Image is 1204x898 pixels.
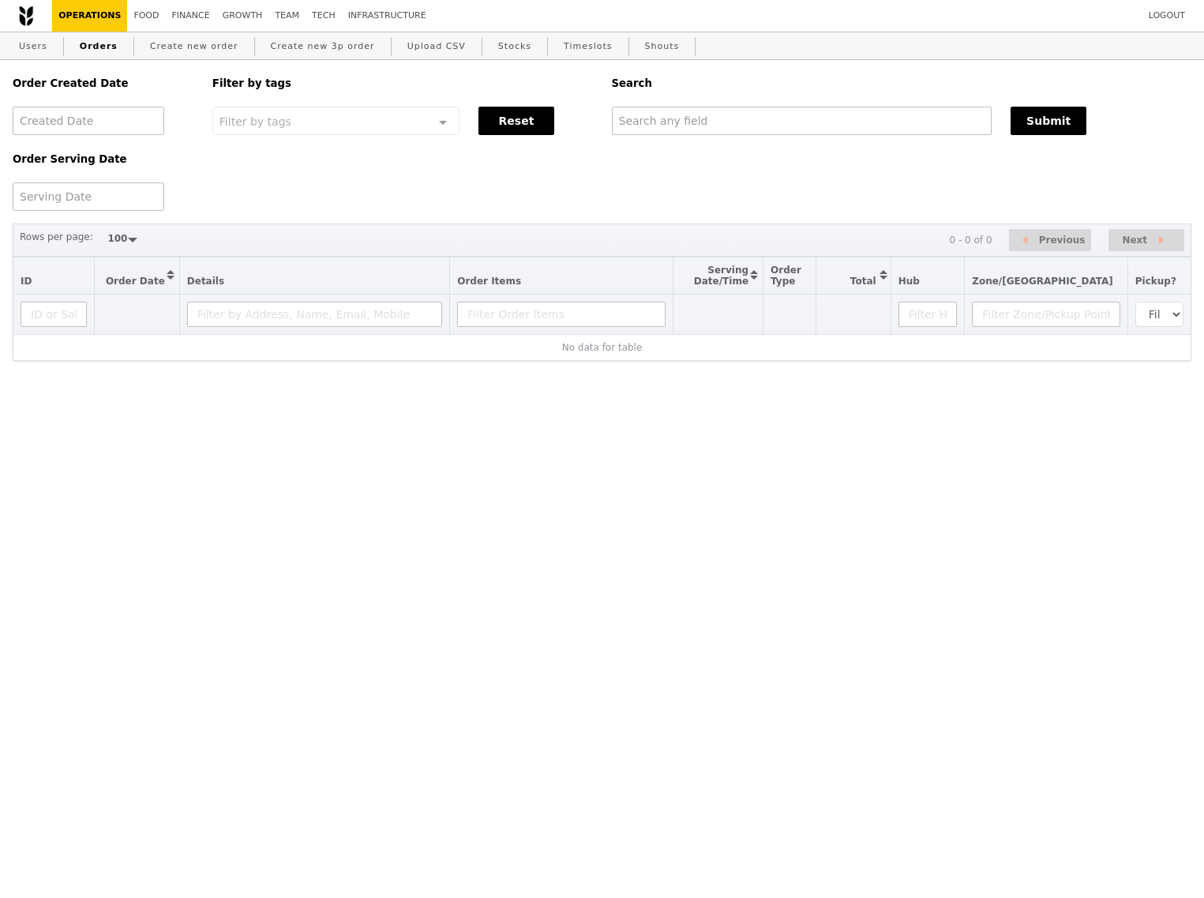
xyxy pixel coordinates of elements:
span: Order Type [771,265,801,287]
h5: Search [612,77,1192,89]
a: Create new order [144,32,245,61]
input: Filter Order Items [457,302,665,327]
h5: Order Serving Date [13,153,193,165]
button: Submit [1011,107,1086,135]
a: Shouts [639,32,686,61]
span: Zone/[GEOGRAPHIC_DATA] [972,276,1113,287]
button: Previous [1009,229,1091,252]
span: Previous [1039,231,1086,250]
a: Orders [73,32,124,61]
input: Filter Zone/Pickup Point [972,302,1120,327]
button: Reset [478,107,554,135]
a: Timeslots [557,32,618,61]
input: Serving Date [13,182,164,211]
span: Next [1122,231,1147,250]
button: Next [1108,229,1184,252]
img: Grain logo [19,6,33,26]
input: Search any field [612,107,992,135]
label: Rows per page: [20,229,93,245]
a: Create new 3p order [264,32,381,61]
span: Hub [898,276,920,287]
span: Filter by tags [219,114,291,128]
span: ID [21,276,32,287]
input: ID or Salesperson name [21,302,87,327]
a: Upload CSV [401,32,472,61]
span: Details [187,276,224,287]
h5: Order Created Date [13,77,193,89]
input: Filter by Address, Name, Email, Mobile [187,302,442,327]
div: No data for table [21,342,1183,353]
input: Filter Hub [898,302,958,327]
div: 0 - 0 of 0 [949,235,992,246]
h5: Filter by tags [212,77,593,89]
span: Order Items [457,276,521,287]
a: Stocks [492,32,538,61]
input: Created Date [13,107,164,135]
a: Users [13,32,54,61]
span: Pickup? [1135,276,1176,287]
